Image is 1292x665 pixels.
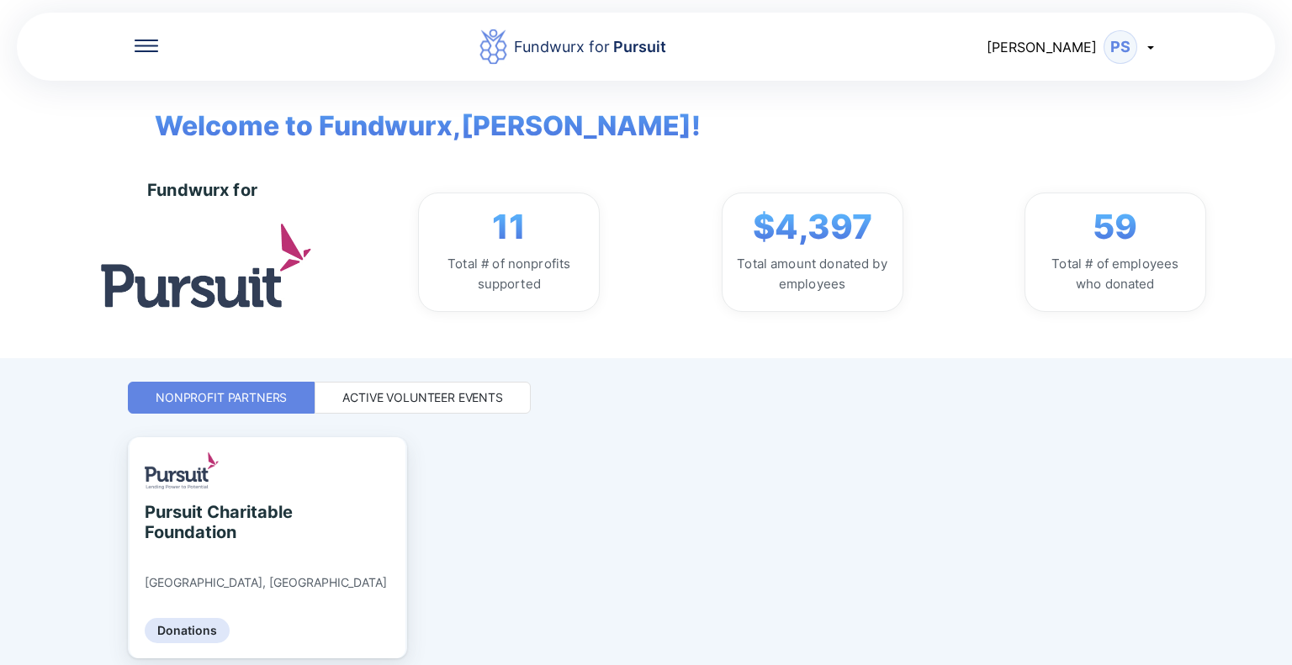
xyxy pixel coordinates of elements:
div: Fundwurx for [514,35,666,59]
div: Nonprofit Partners [156,389,287,406]
span: [PERSON_NAME] [987,39,1097,55]
div: Total # of nonprofits supported [432,254,585,294]
div: Active Volunteer Events [342,389,503,406]
div: Total amount donated by employees [736,254,889,294]
span: 59 [1093,207,1137,247]
span: $4,397 [753,207,872,247]
span: Pursuit [610,38,666,55]
span: 11 [492,207,526,247]
div: PS [1104,30,1137,64]
img: logo.jpg [101,224,311,307]
div: [GEOGRAPHIC_DATA], [GEOGRAPHIC_DATA] [145,575,387,590]
span: Welcome to Fundwurx, [PERSON_NAME] ! [130,81,701,146]
div: Total # of employees who donated [1039,254,1192,294]
div: Donations [145,618,230,643]
div: Fundwurx for [147,180,257,200]
div: Pursuit Charitable Foundation [145,502,299,542]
